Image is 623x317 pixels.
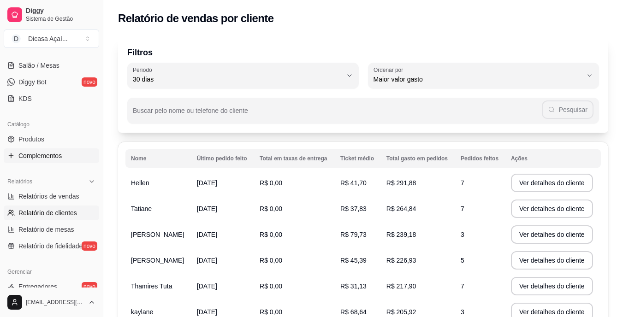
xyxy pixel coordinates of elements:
[4,91,99,106] a: KDS
[4,29,99,48] button: Select a team
[18,135,44,144] span: Produtos
[4,264,99,279] div: Gerenciar
[455,149,505,168] th: Pedidos feitos
[131,257,184,264] span: [PERSON_NAME]
[461,282,464,290] span: 7
[260,231,282,238] span: R$ 0,00
[197,205,217,212] span: [DATE]
[511,174,593,192] button: Ver detalhes do cliente
[340,257,367,264] span: R$ 45,39
[133,75,342,84] span: 30 dias
[4,4,99,26] a: DiggySistema de Gestão
[197,282,217,290] span: [DATE]
[18,151,62,160] span: Complementos
[461,257,464,264] span: 5
[260,257,282,264] span: R$ 0,00
[260,308,282,316] span: R$ 0,00
[133,110,542,119] input: Buscar pelo nome ou telefone do cliente
[511,251,593,270] button: Ver detalhes do cliente
[4,132,99,147] a: Produtos
[4,291,99,313] button: [EMAIL_ADDRESS][DOMAIN_NAME]
[340,308,367,316] span: R$ 68,64
[26,7,95,15] span: Diggy
[4,239,99,253] a: Relatório de fidelidadenovo
[505,149,601,168] th: Ações
[461,231,464,238] span: 3
[18,208,77,217] span: Relatório de clientes
[197,179,217,187] span: [DATE]
[254,149,335,168] th: Total em taxas de entrega
[4,117,99,132] div: Catálogo
[511,277,593,295] button: Ver detalhes do cliente
[461,308,464,316] span: 3
[18,77,47,87] span: Diggy Bot
[511,225,593,244] button: Ver detalhes do cliente
[131,231,184,238] span: [PERSON_NAME]
[18,192,79,201] span: Relatórios de vendas
[12,34,21,43] span: D
[374,75,583,84] span: Maior valor gasto
[381,149,455,168] th: Total gasto em pedidos
[386,179,416,187] span: R$ 291,88
[131,308,153,316] span: kaylane
[7,178,32,185] span: Relatórios
[197,308,217,316] span: [DATE]
[131,179,149,187] span: Hellen
[4,58,99,73] a: Salão / Mesas
[340,231,367,238] span: R$ 79,73
[125,149,191,168] th: Nome
[4,75,99,89] a: Diggy Botnovo
[197,231,217,238] span: [DATE]
[18,94,32,103] span: KDS
[127,63,359,88] button: Período30 dias
[18,61,59,70] span: Salão / Mesas
[131,205,152,212] span: Tatiane
[461,179,464,187] span: 7
[28,34,68,43] div: Dicasa Açaí ...
[26,15,95,23] span: Sistema de Gestão
[340,179,367,187] span: R$ 41,70
[197,257,217,264] span: [DATE]
[461,205,464,212] span: 7
[133,66,155,74] label: Período
[18,225,74,234] span: Relatório de mesas
[118,11,274,26] h2: Relatório de vendas por cliente
[260,282,282,290] span: R$ 0,00
[4,148,99,163] a: Complementos
[386,282,416,290] span: R$ 217,90
[260,205,282,212] span: R$ 0,00
[191,149,254,168] th: Último pedido feito
[4,189,99,204] a: Relatórios de vendas
[131,282,172,290] span: Thamires Tuta
[386,257,416,264] span: R$ 226,93
[511,200,593,218] button: Ver detalhes do cliente
[340,282,367,290] span: R$ 31,13
[335,149,381,168] th: Ticket médio
[18,282,57,291] span: Entregadores
[386,231,416,238] span: R$ 239,18
[340,205,367,212] span: R$ 37,83
[260,179,282,187] span: R$ 0,00
[18,241,83,251] span: Relatório de fidelidade
[368,63,599,88] button: Ordenar porMaior valor gasto
[4,279,99,294] a: Entregadoresnovo
[374,66,406,74] label: Ordenar por
[4,222,99,237] a: Relatório de mesas
[386,205,416,212] span: R$ 264,84
[4,205,99,220] a: Relatório de clientes
[386,308,416,316] span: R$ 205,92
[127,46,599,59] p: Filtros
[26,299,84,306] span: [EMAIL_ADDRESS][DOMAIN_NAME]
